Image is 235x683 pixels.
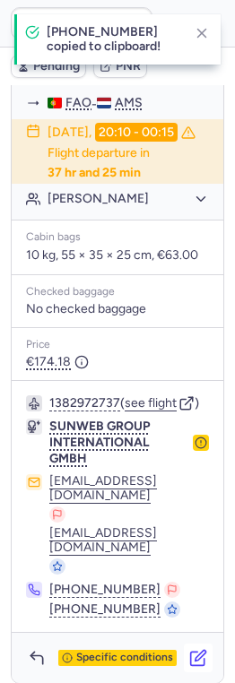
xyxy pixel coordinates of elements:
[93,55,147,78] button: PNR
[58,650,177,666] button: Specific conditions
[49,526,209,555] button: [EMAIL_ADDRESS][DOMAIN_NAME]
[125,396,177,411] button: see flight
[49,395,209,411] div: ( )
[48,165,141,181] time: 37 hr and 25 min
[26,355,89,369] span: €174.18
[49,395,120,411] button: 1382972737
[49,582,161,598] button: [PHONE_NUMBER]
[49,419,150,466] span: SUNWEB GROUP INTERNATIONAL GMBH
[48,123,196,143] div: [DATE],
[160,9,188,38] button: Ok
[115,95,143,111] span: AMS
[26,339,209,351] div: Price
[26,286,209,298] div: Checked baggage
[48,95,209,112] div: -
[116,59,141,73] span: PNR
[48,145,209,180] p: Flight departure in
[33,59,80,73] span: Pending
[11,55,86,78] button: Pending
[49,601,161,618] button: [PHONE_NUMBER]
[76,652,173,664] span: Specific conditions
[95,123,178,143] time: 20:10 - 00:15
[49,474,209,503] button: [EMAIL_ADDRESS][DOMAIN_NAME]
[11,7,152,39] input: PNR Reference
[65,95,91,111] span: FAO
[26,247,209,264] p: 10 kg, 55 × 35 × 25 cm, €63.00
[26,302,209,316] div: No checked baggage
[26,231,209,244] div: Cabin bags
[48,191,209,207] button: [PERSON_NAME]
[47,25,181,54] h4: [PHONE_NUMBER] copied to clipboard!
